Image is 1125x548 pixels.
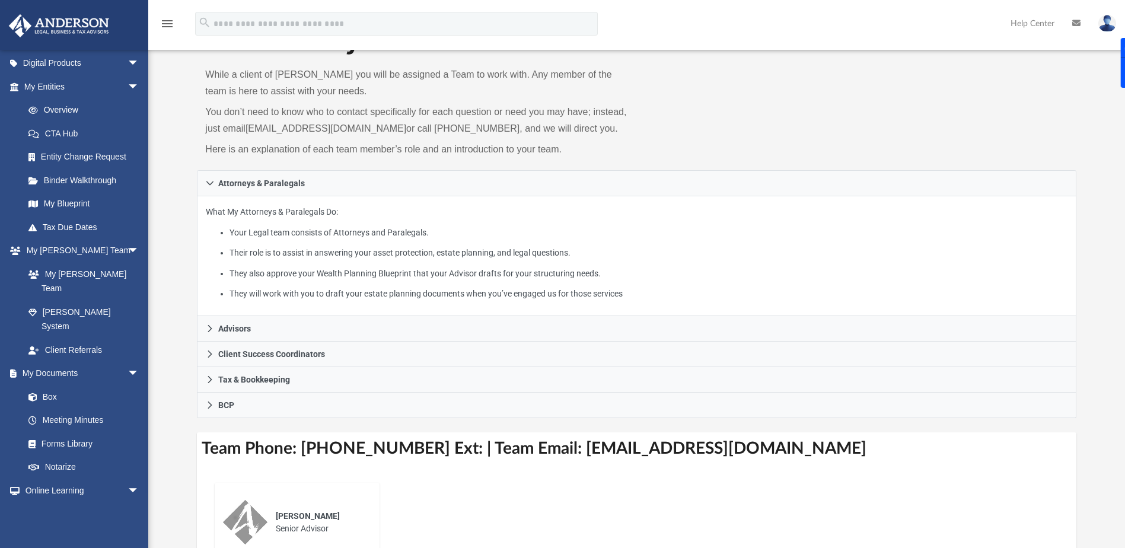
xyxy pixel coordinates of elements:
[230,286,1067,301] li: They will work with you to draft your estate planning documents when you’ve engaged us for those ...
[246,123,406,133] a: [EMAIL_ADDRESS][DOMAIN_NAME]
[197,316,1076,342] a: Advisors
[267,502,371,543] div: Senior Advisor
[8,52,157,75] a: Digital Productsarrow_drop_down
[230,266,1067,281] li: They also approve your Wealth Planning Blueprint that your Advisor drafts for your structuring ne...
[205,104,628,137] p: You don’t need to know who to contact specifically for each question or need you may have; instea...
[17,385,145,409] a: Box
[17,455,151,479] a: Notarize
[17,432,145,455] a: Forms Library
[17,338,151,362] a: Client Referrals
[128,362,151,386] span: arrow_drop_down
[218,401,234,409] span: BCP
[17,192,151,216] a: My Blueprint
[223,500,267,544] img: Anderson
[218,179,305,187] span: Attorneys & Paralegals
[128,479,151,503] span: arrow_drop_down
[128,52,151,76] span: arrow_drop_down
[218,375,290,384] span: Tax & Bookkeeping
[197,196,1076,317] div: Attorneys & Paralegals
[17,409,151,432] a: Meeting Minutes
[8,362,151,385] a: My Documentsarrow_drop_down
[17,300,151,338] a: [PERSON_NAME] System
[197,432,1076,465] h3: Team Phone: [PHONE_NUMBER] Ext: | Team Email: [EMAIL_ADDRESS][DOMAIN_NAME]
[17,122,157,145] a: CTA Hub
[128,75,151,99] span: arrow_drop_down
[8,479,151,502] a: Online Learningarrow_drop_down
[8,239,151,263] a: My [PERSON_NAME] Teamarrow_drop_down
[218,350,325,358] span: Client Success Coordinators
[205,66,628,100] p: While a client of [PERSON_NAME] you will be assigned a Team to work with. Any member of the team ...
[17,168,157,192] a: Binder Walkthrough
[218,324,251,333] span: Advisors
[5,14,113,37] img: Anderson Advisors Platinum Portal
[197,342,1076,367] a: Client Success Coordinators
[1098,15,1116,32] img: User Pic
[17,502,151,526] a: Courses
[230,246,1067,260] li: Their role is to assist in answering your asset protection, estate planning, and legal questions.
[128,239,151,263] span: arrow_drop_down
[197,393,1076,418] a: BCP
[160,23,174,31] a: menu
[198,16,211,29] i: search
[230,225,1067,240] li: Your Legal team consists of Attorneys and Paralegals.
[206,205,1067,301] p: What My Attorneys & Paralegals Do:
[160,17,174,31] i: menu
[17,98,157,122] a: Overview
[197,170,1076,196] a: Attorneys & Paralegals
[276,511,340,521] span: [PERSON_NAME]
[205,141,628,158] p: Here is an explanation of each team member’s role and an introduction to your team.
[17,145,157,169] a: Entity Change Request
[197,367,1076,393] a: Tax & Bookkeeping
[17,262,145,300] a: My [PERSON_NAME] Team
[8,75,157,98] a: My Entitiesarrow_drop_down
[17,215,157,239] a: Tax Due Dates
